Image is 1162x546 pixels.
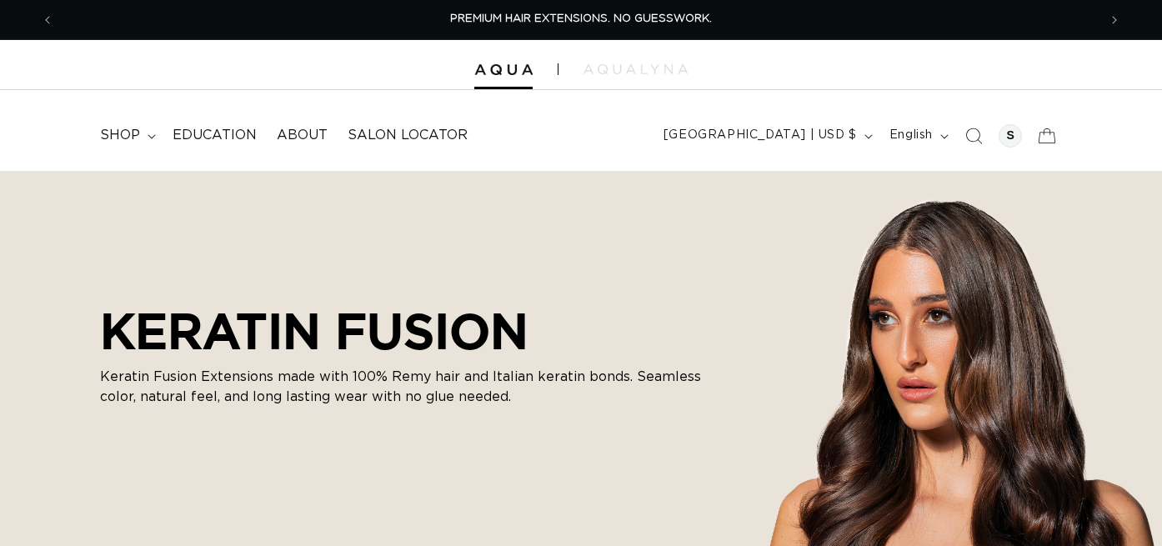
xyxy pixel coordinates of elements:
[348,127,468,144] span: Salon Locator
[29,4,66,36] button: Previous announcement
[955,118,992,154] summary: Search
[654,120,879,152] button: [GEOGRAPHIC_DATA] | USD $
[173,127,257,144] span: Education
[100,302,734,360] h2: KERATIN FUSION
[584,64,688,74] img: aqualyna.com
[1096,4,1133,36] button: Next announcement
[100,127,140,144] span: shop
[450,13,712,24] span: PREMIUM HAIR EXTENSIONS. NO GUESSWORK.
[163,117,267,154] a: Education
[338,117,478,154] a: Salon Locator
[474,64,533,76] img: Aqua Hair Extensions
[889,127,933,144] span: English
[277,127,328,144] span: About
[664,127,857,144] span: [GEOGRAPHIC_DATA] | USD $
[90,117,163,154] summary: shop
[267,117,338,154] a: About
[879,120,955,152] button: English
[100,367,734,407] p: Keratin Fusion Extensions made with 100% Remy hair and Italian keratin bonds. Seamless color, nat...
